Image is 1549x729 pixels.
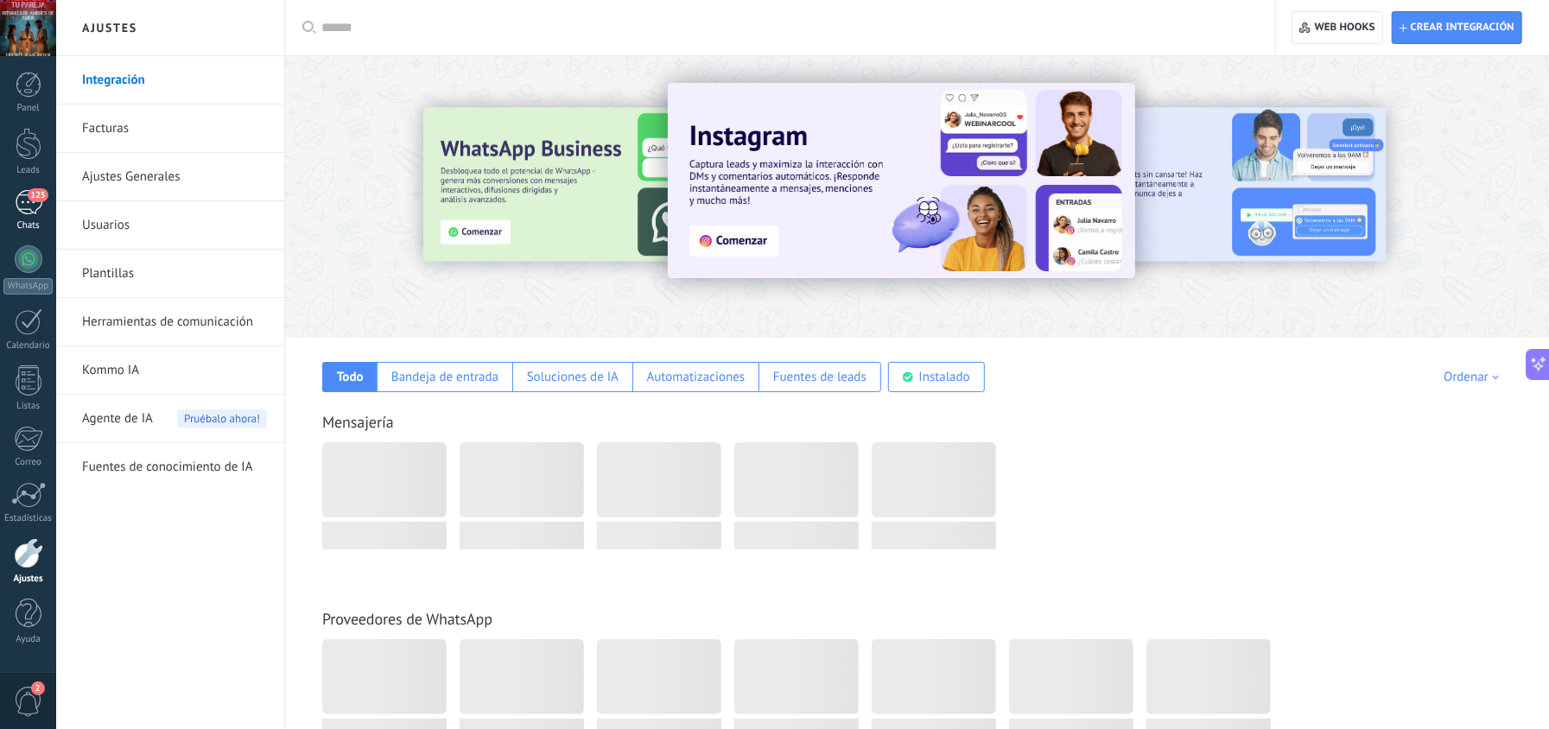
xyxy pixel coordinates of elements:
div: Estadísticas [3,513,54,524]
li: Kommo IA [56,346,284,395]
div: Panel [3,103,54,114]
a: Agente de IAPruébalo ahora! [82,395,267,443]
a: Proveedores de WhatsApp [322,609,492,629]
div: Automatizaciones [647,369,746,385]
li: Facturas [56,105,284,153]
div: Todo [337,369,364,385]
div: Ordenar [1444,369,1505,385]
span: Crear integración [1411,21,1514,35]
img: Slide 2 [1018,108,1386,262]
div: Listas [3,401,54,412]
span: Pruébalo ahora! [177,409,267,428]
img: Slide 1 [668,83,1135,278]
div: Fuentes de leads [773,369,867,385]
div: Soluciones de IA [527,369,619,385]
li: Herramientas de comunicación [56,298,284,346]
div: Chats [3,220,54,231]
div: Bandeja de entrada [391,369,498,385]
div: Instalado [919,369,970,385]
a: Mensajería [322,412,394,432]
a: Facturas [82,105,267,153]
li: Fuentes de conocimiento de IA [56,443,284,491]
button: Crear integración [1392,11,1522,44]
li: Ajustes Generales [56,153,284,201]
a: Plantillas [82,250,267,298]
span: Agente de IA [82,395,153,443]
a: Ajustes Generales [82,153,267,201]
span: 2 [31,681,45,695]
div: Ayuda [3,634,54,645]
li: Agente de IA [56,395,284,443]
div: Correo [3,457,54,468]
a: Fuentes de conocimiento de IA [82,443,267,491]
div: Ajustes [3,574,54,585]
button: Web hooks [1292,11,1382,44]
span: 125 [28,188,48,202]
div: Leads [3,165,54,176]
a: Integración [82,56,267,105]
span: Web hooks [1315,21,1375,35]
div: Calendario [3,340,54,352]
a: Herramientas de comunicación [82,298,267,346]
li: Integración [56,56,284,105]
li: Plantillas [56,250,284,298]
div: WhatsApp [3,278,53,295]
li: Usuarios [56,201,284,250]
a: Kommo IA [82,346,267,395]
img: Slide 3 [423,108,791,262]
a: Usuarios [82,201,267,250]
